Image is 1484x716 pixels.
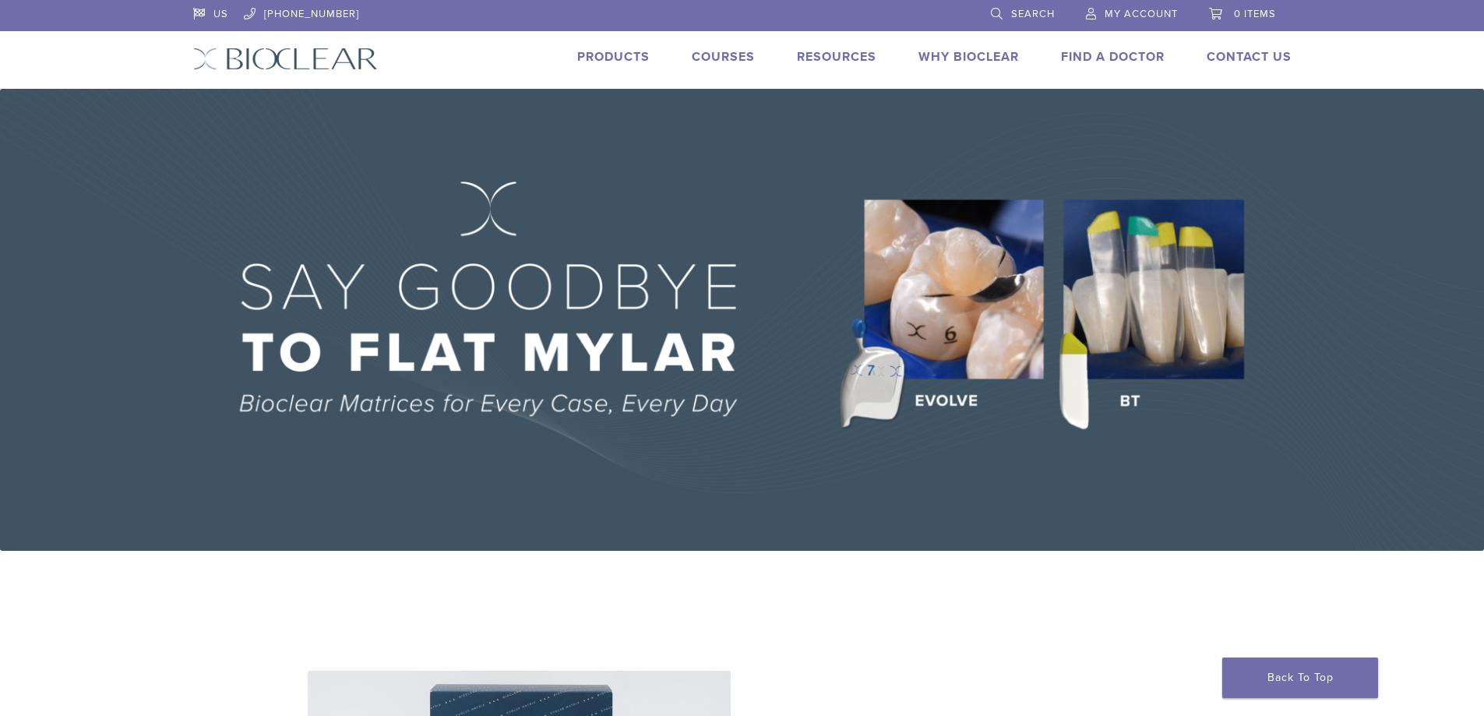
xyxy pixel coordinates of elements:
[1234,8,1276,20] span: 0 items
[1011,8,1055,20] span: Search
[193,48,378,70] img: Bioclear
[797,49,876,65] a: Resources
[577,49,650,65] a: Products
[1207,49,1292,65] a: Contact Us
[692,49,755,65] a: Courses
[1105,8,1178,20] span: My Account
[1061,49,1165,65] a: Find A Doctor
[1222,658,1378,698] a: Back To Top
[918,49,1019,65] a: Why Bioclear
